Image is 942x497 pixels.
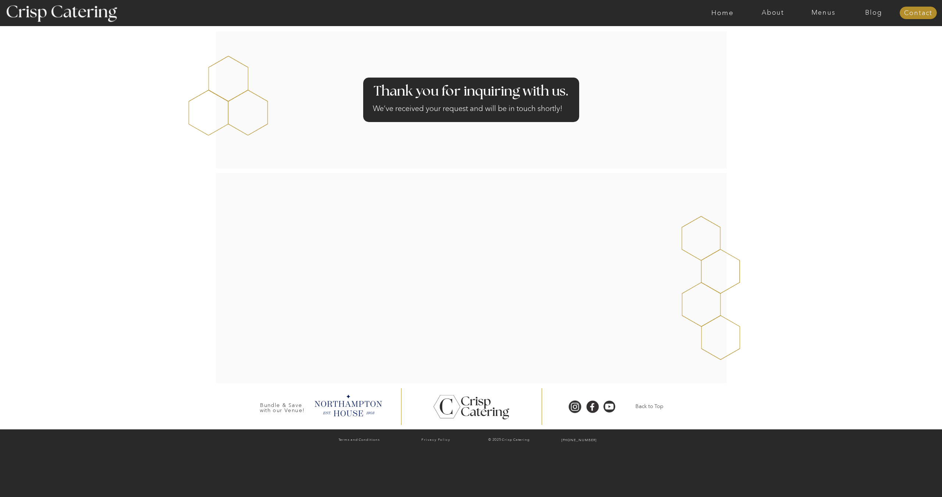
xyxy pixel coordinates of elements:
a: Terms and Conditions [322,436,396,444]
iframe: podium webchat widget prompt [817,381,942,469]
h2: We’ve received your request and will be in touch shortly! [373,103,569,117]
a: Back to Top [626,403,673,410]
a: Menus [798,9,849,17]
a: About [748,9,798,17]
a: Privacy Policy [399,436,473,444]
h3: Bundle & Save with our Venue! [257,403,308,410]
iframe: podium webchat widget bubble [868,460,942,497]
a: Home [697,9,748,17]
a: Contact [900,10,937,17]
h2: Thank you for inquiring with us. [372,85,570,99]
a: [PHONE_NUMBER] [545,437,613,444]
a: Blog [849,9,899,17]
